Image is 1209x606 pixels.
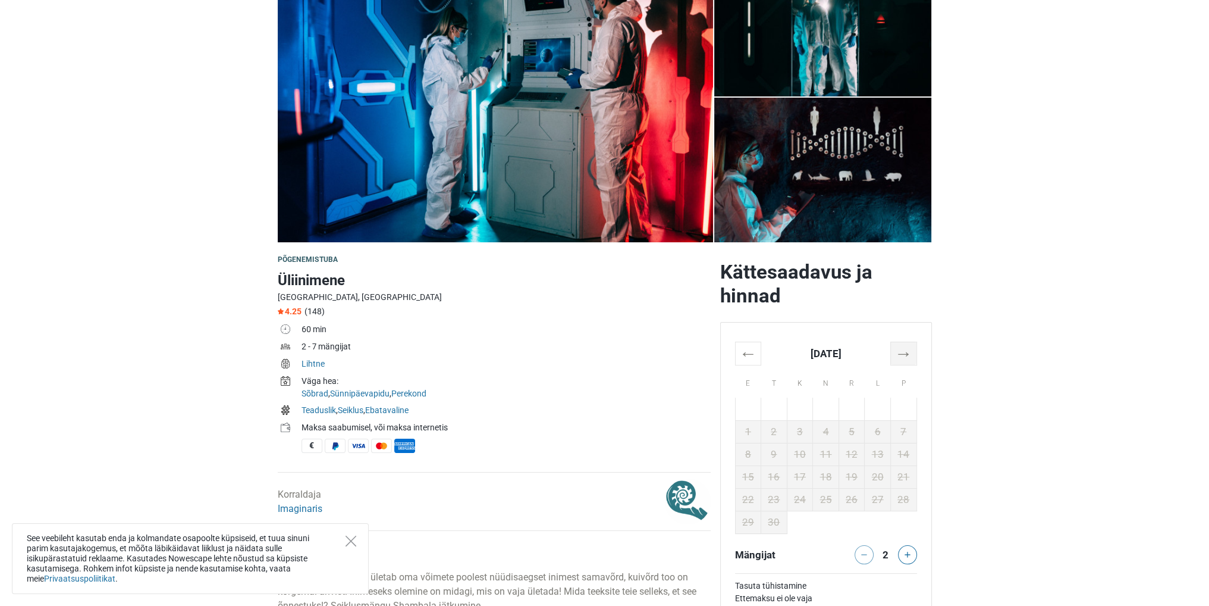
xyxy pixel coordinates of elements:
[865,443,891,466] td: 13
[730,545,826,564] div: Mängijat
[302,403,711,420] td: , ,
[761,342,891,365] th: [DATE]
[735,443,761,466] td: 8
[865,365,891,398] th: L
[890,365,916,398] th: P
[890,342,916,365] th: →
[735,420,761,443] td: 1
[278,488,322,516] div: Korraldaja
[304,307,325,316] span: (148)
[302,421,711,434] div: Maksa saabumisel, või maksa internetis
[735,511,761,533] td: 29
[302,375,711,388] div: Väga hea:
[348,439,369,453] span: Visa
[278,255,338,264] span: Põgenemistuba
[302,405,336,415] a: Teaduslik
[714,98,932,242] a: Üliinimene photo 4
[278,545,711,560] h4: Kirjeldus
[714,98,932,242] img: Üliinimene photo 5
[865,420,891,443] td: 6
[720,260,932,308] h2: Kättesaadavus ja hinnad
[761,511,787,533] td: 30
[787,488,813,511] td: 24
[890,466,916,488] td: 21
[735,365,761,398] th: E
[878,545,893,562] div: 2
[865,488,891,511] td: 27
[302,389,328,398] a: Sõbrad
[813,466,839,488] td: 18
[813,488,839,511] td: 25
[890,443,916,466] td: 14
[761,365,787,398] th: T
[394,439,415,453] span: American Express
[890,420,916,443] td: 7
[813,365,839,398] th: N
[325,439,346,453] span: PayPal
[787,443,813,466] td: 10
[787,420,813,443] td: 3
[735,580,917,592] td: Tasuta tühistamine
[12,523,369,594] div: See veebileht kasutab enda ja kolmandate osapoolte küpsiseid, et tuua sinuni parim kasutajakogemu...
[761,420,787,443] td: 2
[735,342,761,365] th: ←
[839,443,865,466] td: 12
[371,439,392,453] span: MasterCard
[735,466,761,488] td: 15
[338,405,363,415] a: Seiklus
[278,291,711,304] div: [GEOGRAPHIC_DATA], [GEOGRAPHIC_DATA]
[865,466,891,488] td: 20
[278,270,711,291] h1: Üliinimene
[278,503,322,514] a: Imaginaris
[839,466,865,488] td: 19
[761,488,787,511] td: 23
[787,365,813,398] th: K
[302,439,322,453] span: Sularaha
[839,488,865,511] td: 26
[839,365,865,398] th: R
[44,574,115,583] a: Privaatsuspoliitikat
[330,389,390,398] a: Sünnipäevapidu
[735,488,761,511] td: 22
[302,374,711,403] td: , ,
[278,307,302,316] span: 4.25
[890,488,916,511] td: 28
[839,420,865,443] td: 5
[761,443,787,466] td: 9
[735,592,917,605] td: Ettemaksu ei ole vaja
[302,359,325,368] a: Lihtne
[391,389,426,398] a: Perekond
[813,443,839,466] td: 11
[365,405,409,415] a: Ebatavaline
[302,339,711,357] td: 2 - 7 mängijat
[278,308,284,314] img: Star
[665,479,711,524] img: 3cec07e9ba5f5bb2l.png
[302,322,711,339] td: 60 min
[813,420,839,443] td: 4
[761,466,787,488] td: 16
[346,536,356,546] button: Close
[787,466,813,488] td: 17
